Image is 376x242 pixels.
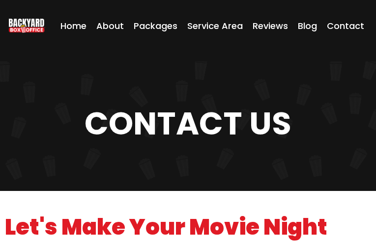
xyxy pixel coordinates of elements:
[9,19,45,33] a: https://www.backyardboxoffice.com
[295,16,320,35] a: Blog
[58,16,89,35] a: Home
[131,16,180,35] a: Packages
[324,16,367,35] a: Contact
[184,16,246,35] a: Service Area
[250,16,291,35] a: Reviews
[9,19,45,33] img: Backyard Box Office
[93,16,127,35] a: About
[5,108,371,139] h1: Contact us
